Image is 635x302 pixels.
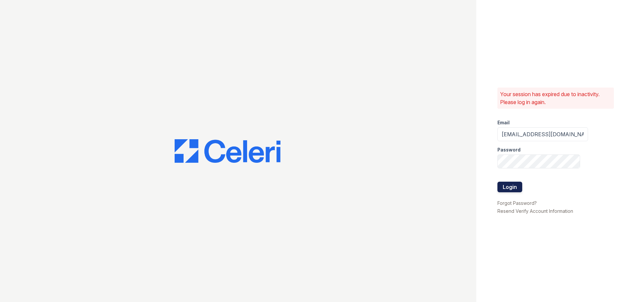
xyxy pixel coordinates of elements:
[497,208,573,214] a: Resend Verify Account Information
[175,139,280,163] img: CE_Logo_Blue-a8612792a0a2168367f1c8372b55b34899dd931a85d93a1a3d3e32e68fde9ad4.png
[497,200,537,206] a: Forgot Password?
[497,119,510,126] label: Email
[497,182,522,192] button: Login
[500,90,611,106] p: Your session has expired due to inactivity. Please log in again.
[497,147,521,153] label: Password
